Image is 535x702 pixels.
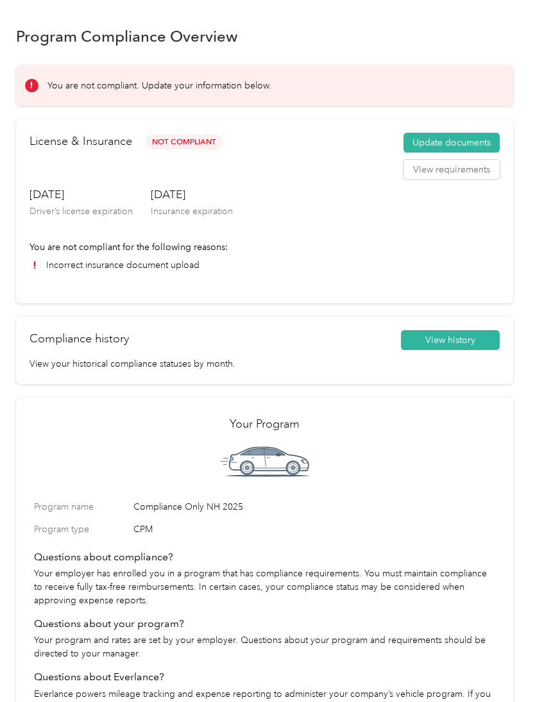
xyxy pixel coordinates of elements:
p: Your employer has enrolled you in a program that has compliance requirements. You must maintain c... [34,567,495,607]
h3: [DATE] [30,187,133,203]
label: Program name [34,500,129,514]
h1: Program Compliance Overview [16,29,238,43]
p: View your historical compliance statuses by month. [30,357,500,371]
p: Driver’s license expiration [30,205,133,218]
p: You are not compliant. Update your information below. [47,79,271,92]
p: Insurance expiration [151,205,233,218]
span: Not Compliant [146,135,223,149]
span: Compliance Only NH 2025 [133,500,495,514]
span: CPM [133,522,495,536]
h3: [DATE] [151,187,233,203]
li: Incorrect insurance document upload [30,258,500,272]
h4: Questions about your program? [34,616,495,631]
iframe: Everlance-gr Chat Button Frame [463,630,535,702]
button: View history [401,330,500,351]
button: Update documents [403,133,500,153]
h2: Compliance history [30,330,129,347]
h2: License & Insurance [30,133,132,150]
h2: Your Program [34,415,495,433]
button: View requirements [403,160,500,180]
p: You are not compliant for the following reasons: [30,240,500,254]
label: Program type [34,522,129,536]
p: Your program and rates are set by your employer. Questions about your program and requirements sh... [34,633,495,660]
h4: Questions about Everlance? [34,669,495,685]
h4: Questions about compliance? [34,549,495,565]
